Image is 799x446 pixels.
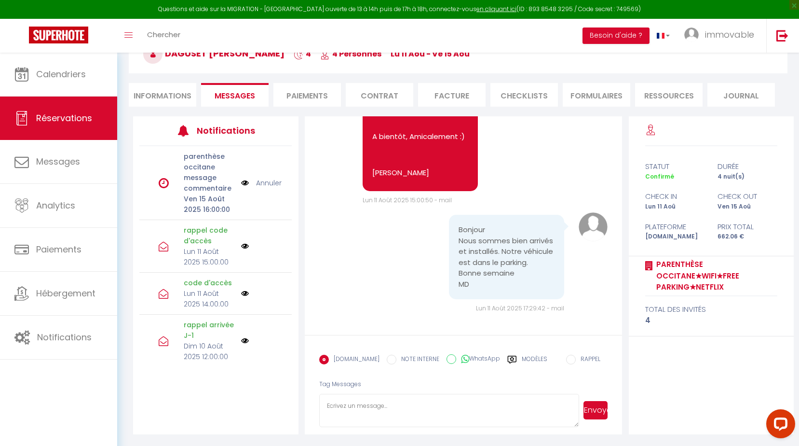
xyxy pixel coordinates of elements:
p: Ven 15 Août 2025 16:00:00 [184,194,235,215]
span: Messages [36,155,80,167]
li: FORMULAIRES [563,83,630,107]
div: check out [711,191,784,202]
span: 4 [294,48,311,59]
img: NO IMAGE [241,290,249,297]
img: NO IMAGE [241,242,249,250]
p: rappel code d'accès [184,225,235,246]
span: Lun 11 Août 2025 15:00:50 - mail [363,196,452,204]
label: WhatsApp [456,354,500,365]
li: Facture [418,83,486,107]
span: Tag Messages [319,380,361,388]
a: Parenthèse Occitane★WIFI★Free Parking★Netflix [653,259,777,293]
p: A bientôt, Amicalement :) [372,131,469,142]
span: DAGUSET [PERSON_NAME] [143,47,284,59]
span: Chercher [147,29,180,40]
div: Ven 15 Aoû [711,202,784,211]
span: Paiements [36,243,81,255]
span: 4 Personnes [320,48,381,59]
div: check in [639,191,711,202]
div: Prix total [711,221,784,233]
img: NO IMAGE [241,337,249,345]
span: lu 11 Aoû - ve 15 Aoû [391,48,470,59]
p: Lun 11 Août 2025 14:00:00 [184,288,235,309]
span: Analytics [36,199,75,211]
p: rappel arrivée J-1 [184,320,235,341]
span: Réservations [36,112,92,124]
div: [DOMAIN_NAME] [639,232,711,241]
button: Envoyer [583,401,608,419]
h3: Notifications [197,120,260,141]
span: Confirmé [645,172,674,181]
span: Hébergement [36,287,95,299]
li: Paiements [273,83,341,107]
p: code d'accès [184,278,235,288]
span: Lun 11 Août 2025 17:29:42 - mail [476,304,564,312]
iframe: LiveChat chat widget [758,405,799,446]
img: ... [684,28,699,42]
div: Plateforme [639,221,711,233]
div: total des invités [645,304,777,315]
span: Notifications [37,331,92,343]
li: Informations [129,83,196,107]
a: Chercher [140,19,188,53]
a: Annuler [256,178,282,188]
div: 4 [645,315,777,326]
label: [DOMAIN_NAME] [329,355,379,365]
div: Lun 11 Aoû [639,202,711,211]
img: logout [776,29,788,42]
li: Contrat [346,83,413,107]
p: Dim 10 Août 2025 12:00:00 [184,341,235,362]
div: durée [711,161,784,172]
img: Super Booking [29,27,88,43]
p: [PERSON_NAME] [372,167,469,179]
p: Lun 11 Août 2025 15:00:00 [184,246,235,267]
img: NO IMAGE [241,178,249,188]
li: CHECKLISTS [490,83,558,107]
pre: Bonjour Nous sommes bien arrivés et installés. Notre véhicule est dans le parking. Bonne semaine MD [459,224,555,290]
label: Modèles [522,355,547,372]
a: en cliquant ici [476,5,516,13]
span: Messages [215,90,255,101]
p: parenthèse occitane message commentaire [184,151,235,194]
div: 4 nuit(s) [711,172,784,181]
label: RAPPEL [576,355,600,365]
li: Ressources [635,83,703,107]
div: statut [639,161,711,172]
label: NOTE INTERNE [396,355,439,365]
span: immovable [705,28,754,41]
li: Journal [707,83,775,107]
div: 662.06 € [711,232,784,241]
button: Besoin d'aide ? [582,28,650,44]
img: avatar.png [579,212,608,241]
a: ... immovable [677,19,766,53]
span: Calendriers [36,68,86,80]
